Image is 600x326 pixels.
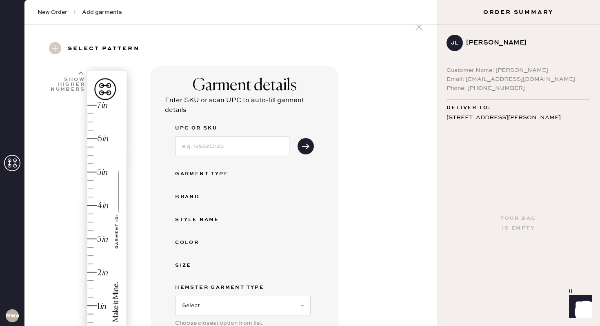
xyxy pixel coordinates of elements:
[437,8,600,16] h3: Order Summary
[447,66,590,75] div: Customer Name: [PERSON_NAME]
[82,8,122,16] span: Add garments
[175,215,240,225] div: Style name
[165,96,324,115] div: Enter SKU or scan UPC to auto-fill garment details
[500,214,536,233] div: Your bag is empty
[451,40,458,46] h3: JL
[68,42,140,56] h3: Select pattern
[6,313,19,319] h3: RWA
[175,238,240,248] div: Color
[561,289,596,324] iframe: Front Chat
[447,84,590,93] div: Phone: [PHONE_NUMBER]
[447,103,491,113] span: Deliver to:
[466,38,584,48] div: [PERSON_NAME]
[50,77,85,92] div: Show higher numbers
[175,283,311,293] label: Hemster Garment Type
[175,123,289,133] label: UPC or SKU
[193,76,297,96] div: Garment details
[175,169,240,179] div: Garment Type
[175,192,240,202] div: Brand
[97,100,101,111] div: 7
[38,8,67,16] span: New Order
[447,75,590,84] div: Email: [EMAIL_ADDRESS][DOMAIN_NAME]
[175,136,289,156] input: e.g. 1292213123
[175,261,240,270] div: Size
[447,113,590,144] div: [STREET_ADDRESS][PERSON_NAME] 4B [GEOGRAPHIC_DATA] , NY 11101
[101,100,107,111] div: in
